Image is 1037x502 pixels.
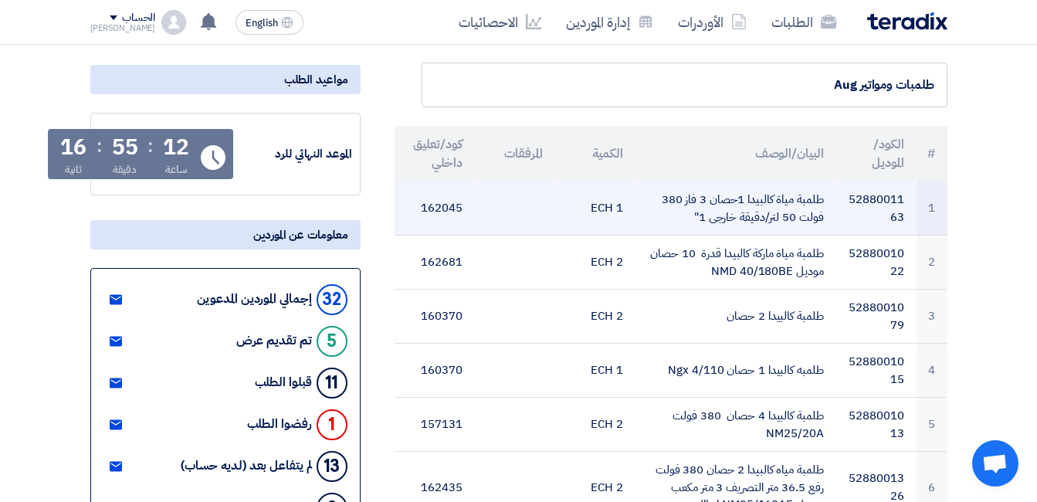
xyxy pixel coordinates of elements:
[555,344,635,398] td: 1 ECH
[972,440,1018,487] a: Open chat
[112,137,138,158] div: 55
[247,417,312,432] div: رفضوا الطلب
[395,398,475,452] td: 157131
[246,18,278,29] span: English
[435,76,934,94] div: طلمبات ومواتير Aug
[555,236,635,290] td: 2 ECH
[836,181,917,236] td: 5288001163
[163,137,189,158] div: 12
[60,137,86,158] div: 16
[917,398,947,452] td: 5
[917,126,947,181] th: #
[122,12,155,25] div: الحساب
[395,290,475,344] td: 160370
[317,326,347,357] div: 5
[113,161,137,178] div: دقيقة
[236,10,303,35] button: English
[395,126,475,181] th: كود/تعليق داخلي
[90,24,156,32] div: [PERSON_NAME]
[917,290,947,344] td: 3
[917,236,947,290] td: 2
[255,375,312,390] div: قبلوا الطلب
[836,290,917,344] td: 5288001079
[236,334,312,348] div: تم تقديم عرض
[181,459,312,473] div: لم يتفاعل بعد (لديه حساب)
[317,451,347,482] div: 13
[836,126,917,181] th: الكود/الموديل
[917,181,947,236] td: 1
[635,126,836,181] th: البيان/الوصف
[635,290,836,344] td: طلمبة كالبيدا 2 حصان
[147,132,153,160] div: :
[90,220,361,249] div: معلومات عن الموردين
[165,161,188,178] div: ساعة
[836,344,917,398] td: 5288001015
[475,126,555,181] th: المرفقات
[555,398,635,452] td: 2 ECH
[197,292,312,307] div: إجمالي الموردين المدعوين
[867,12,947,30] img: Teradix logo
[317,368,347,399] div: 11
[317,409,347,440] div: 1
[161,10,186,35] img: profile_test.png
[395,344,475,398] td: 160370
[635,344,836,398] td: طلمبه كالبيدا 1 حصان Ngx 4/110
[555,126,635,181] th: الكمية
[555,181,635,236] td: 1 ECH
[395,236,475,290] td: 162681
[836,236,917,290] td: 5288001022
[554,4,666,40] a: إدارة الموردين
[395,181,475,236] td: 162045
[236,145,352,163] div: الموعد النهائي للرد
[317,284,347,315] div: 32
[917,344,947,398] td: 4
[635,236,836,290] td: طلمبة مياة ماركة كالبيدا قدرة 10 حصان موديل NMD 40/180BE
[635,181,836,236] td: طلمبة مياة كالبيدا 1حصان 3 فاز 380 فولت 50 لتر/دقيقة خارجى 1"
[555,290,635,344] td: 2 ECH
[666,4,759,40] a: الأوردرات
[446,4,554,40] a: الاحصائيات
[90,65,361,94] div: مواعيد الطلب
[635,398,836,452] td: طلمبة كالبيدا 4 حصان 380 فولت NM25/20A
[836,398,917,452] td: 5288001013
[97,132,102,160] div: :
[65,161,83,178] div: ثانية
[759,4,849,40] a: الطلبات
